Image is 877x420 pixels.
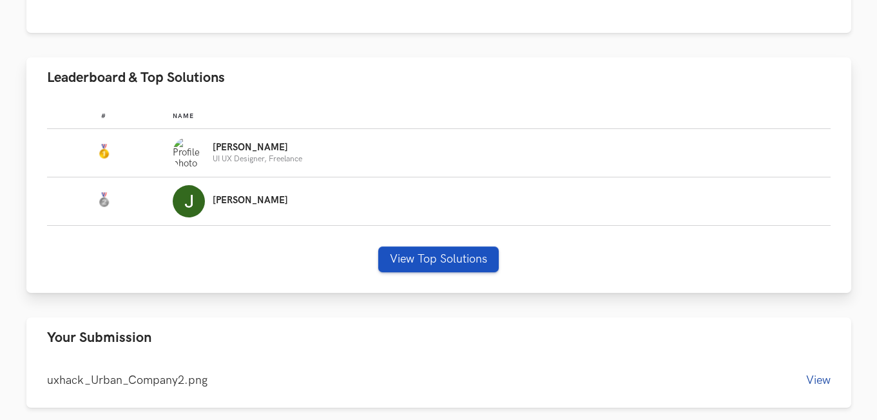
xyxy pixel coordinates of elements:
span: # [101,112,106,120]
span: Your Submission [47,329,151,346]
div: Your Submission [26,358,851,408]
span: Leaderboard & Top Solutions [47,69,225,86]
button: View Top Solutions [378,246,499,272]
p: [PERSON_NAME] [213,195,288,206]
button: View [806,374,831,387]
img: Profile photo [173,185,205,217]
p: [PERSON_NAME] [213,143,302,153]
img: Silver Medal [96,192,111,208]
span: Name [173,112,194,120]
button: Leaderboard & Top Solutions [26,57,851,98]
p: UI UX Designer, Freelance [213,155,302,163]
span: uxhack_Urban_Company2.png [47,374,207,387]
table: Leaderboard [47,102,831,226]
button: Your Submission [26,317,851,358]
img: Gold Medal [96,144,111,159]
div: Leaderboard & Top Solutions [26,98,851,293]
img: Profile photo [173,137,205,169]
